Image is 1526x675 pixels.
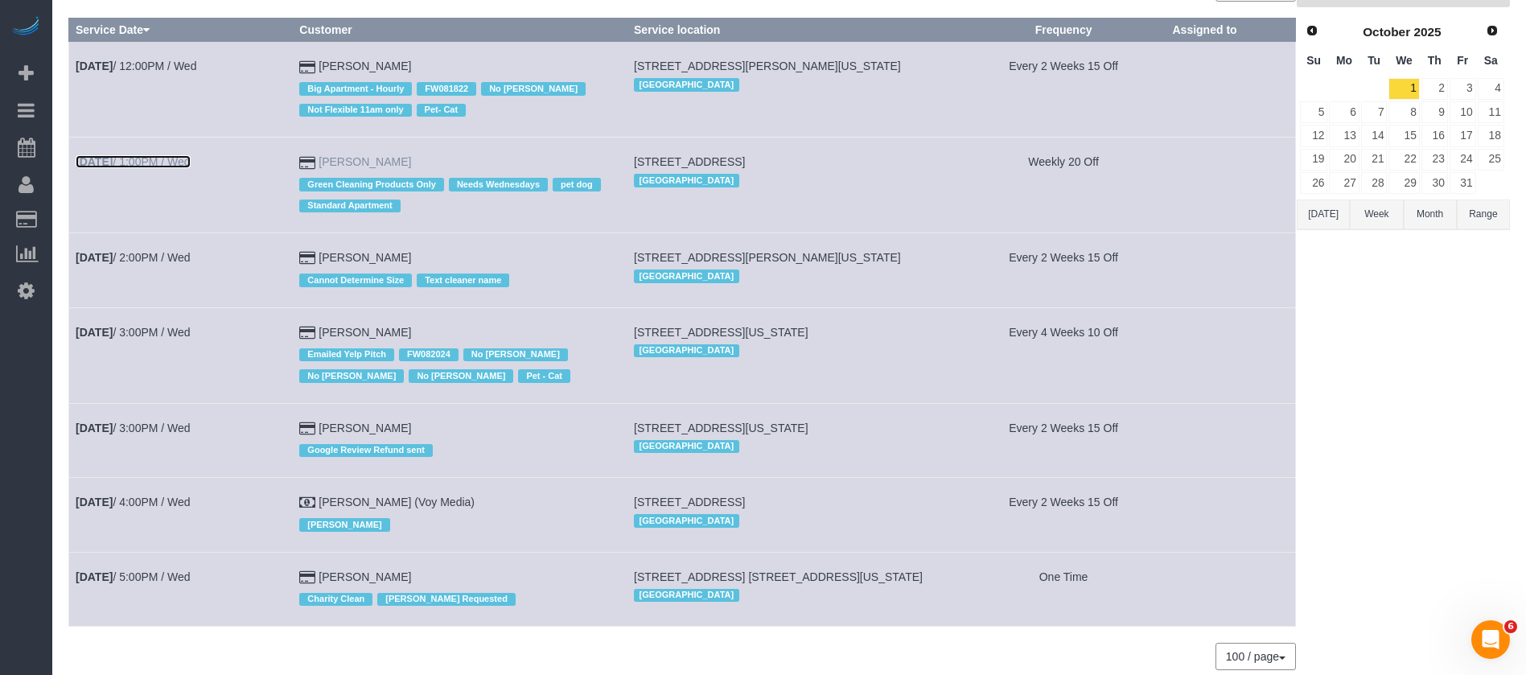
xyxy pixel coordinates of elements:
div: Location [634,265,955,286]
span: Monday [1336,54,1352,67]
a: [PERSON_NAME] [319,570,411,583]
span: Sunday [1306,54,1321,67]
span: No [PERSON_NAME] [409,369,513,382]
span: [GEOGRAPHIC_DATA] [634,270,739,282]
span: Thursday [1428,54,1442,67]
span: Next [1486,24,1499,37]
td: Service location [627,138,962,233]
span: [GEOGRAPHIC_DATA] [634,589,739,602]
span: Text cleaner name [417,274,509,286]
span: No [PERSON_NAME] [299,369,404,382]
a: 20 [1329,149,1359,171]
span: Not Flexible 11am only [299,104,411,117]
a: [PERSON_NAME] [319,60,411,72]
a: Prev [1301,20,1323,43]
td: Service location [627,307,962,403]
span: Pet- Cat [417,104,467,117]
span: No [PERSON_NAME] [463,348,568,361]
span: [GEOGRAPHIC_DATA] [634,174,739,187]
span: [GEOGRAPHIC_DATA] [634,514,739,527]
a: Automaid Logo [10,16,42,39]
span: [STREET_ADDRESS] [634,496,745,508]
a: [DATE]/ 4:00PM / Wed [76,496,191,508]
a: 26 [1300,172,1327,194]
td: Service location [627,233,962,307]
span: Emailed Yelp Pitch [299,348,394,361]
td: Assigned to [1166,42,1296,138]
div: Location [634,510,955,531]
a: Next [1481,20,1503,43]
a: [PERSON_NAME] (Voy Media) [319,496,475,508]
a: 25 [1478,149,1504,171]
td: Assigned to [1166,233,1296,307]
b: [DATE] [76,251,113,264]
span: Big Apartment - Hourly [299,82,412,95]
td: Customer [293,307,627,403]
td: Assigned to [1166,478,1296,552]
span: Tuesday [1368,54,1380,67]
a: 11 [1478,101,1504,123]
a: 15 [1388,125,1419,146]
a: 4 [1478,78,1504,100]
a: 5 [1300,101,1327,123]
a: [DATE]/ 3:00PM / Wed [76,422,191,434]
span: Saturday [1484,54,1498,67]
div: Location [634,170,955,191]
i: Cash Payment [299,497,315,508]
a: 1 [1388,78,1419,100]
td: Assigned to [1166,552,1296,626]
th: Frequency [961,19,1166,42]
button: Range [1457,200,1510,229]
td: Assigned to [1166,403,1296,477]
td: Service location [627,403,962,477]
td: Schedule date [69,552,293,626]
span: Standard Apartment [299,200,400,212]
button: [DATE] [1297,200,1350,229]
button: 100 / page [1215,643,1296,670]
a: [DATE]/ 3:00PM / Wed [76,326,191,339]
a: [DATE]/ 1:00PM / Wed [76,155,191,168]
span: [STREET_ADDRESS][PERSON_NAME][US_STATE] [634,251,901,264]
td: Customer [293,478,627,552]
a: 9 [1421,101,1448,123]
a: 29 [1388,172,1419,194]
a: [PERSON_NAME] [319,155,411,168]
span: Needs Wednesdays [449,178,548,191]
a: 2 [1421,78,1448,100]
td: Schedule date [69,403,293,477]
a: 19 [1300,149,1327,171]
td: Customer [293,138,627,233]
a: 10 [1450,101,1476,123]
a: 13 [1329,125,1359,146]
td: Customer [293,552,627,626]
td: Customer [293,42,627,138]
div: Location [634,340,955,361]
span: [STREET_ADDRESS] [STREET_ADDRESS][US_STATE] [634,570,923,583]
span: [PERSON_NAME] Requested [377,593,516,606]
a: 3 [1450,78,1476,100]
a: 8 [1388,101,1419,123]
i: Credit Card Payment [299,327,315,339]
td: Frequency [961,233,1166,307]
td: Schedule date [69,42,293,138]
i: Credit Card Payment [299,572,315,583]
span: No [PERSON_NAME] [481,82,586,95]
span: Cannot Determine Size [299,274,412,286]
span: FW082024 [399,348,459,361]
td: Assigned to [1166,307,1296,403]
span: [PERSON_NAME] [299,518,389,531]
th: Assigned to [1166,19,1296,42]
span: Prev [1306,24,1318,37]
span: [STREET_ADDRESS][US_STATE] [634,326,808,339]
span: Green Cleaning Products Only [299,178,444,191]
i: Credit Card Payment [299,423,315,434]
td: Frequency [961,478,1166,552]
span: Google Review Refund sent [299,444,432,457]
td: Service location [627,478,962,552]
a: 28 [1361,172,1388,194]
a: 16 [1421,125,1448,146]
i: Credit Card Payment [299,62,315,73]
span: [GEOGRAPHIC_DATA] [634,440,739,453]
span: 2025 [1413,25,1441,39]
span: [STREET_ADDRESS][PERSON_NAME][US_STATE] [634,60,901,72]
